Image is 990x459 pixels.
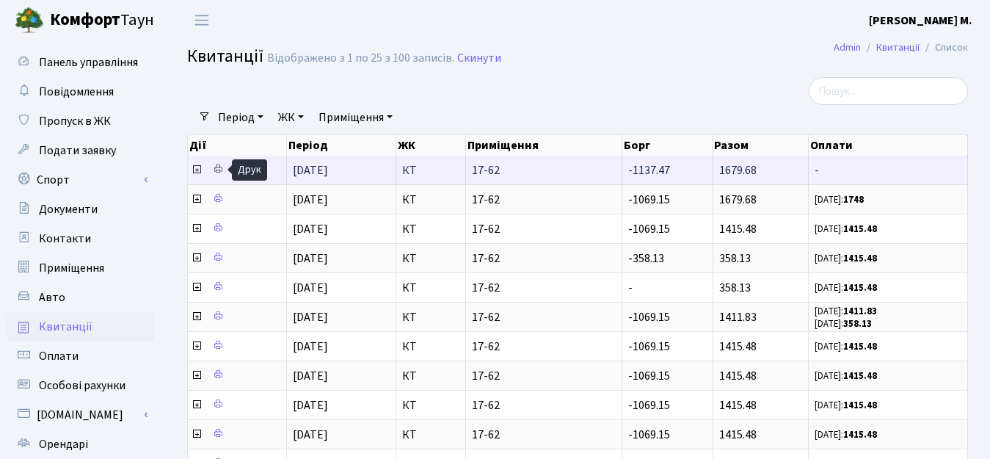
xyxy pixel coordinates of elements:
[293,221,328,237] span: [DATE]
[472,223,615,235] span: 17-62
[39,348,79,364] span: Оплати
[39,436,88,452] span: Орендарі
[7,77,154,106] a: Повідомлення
[719,368,757,384] span: 1415.48
[843,305,877,318] b: 1411.83
[457,51,501,65] a: Скинути
[719,397,757,413] span: 1415.48
[7,430,154,459] a: Орендарі
[834,40,861,55] a: Admin
[472,282,615,294] span: 17-62
[212,105,269,130] a: Період
[812,32,990,63] nav: breadcrumb
[472,341,615,353] span: 17-62
[472,253,615,264] span: 17-62
[815,317,872,330] small: [DATE]:
[843,252,877,265] b: 1415.48
[815,223,877,236] small: [DATE]:
[188,135,287,156] th: Дії
[287,135,396,156] th: Період
[719,162,757,178] span: 1679.68
[267,51,454,65] div: Відображено з 1 по 25 з 100 записів.
[293,250,328,267] span: [DATE]
[628,221,670,237] span: -1069.15
[39,201,98,217] span: Документи
[628,162,670,178] span: -1137.47
[402,165,460,176] span: КТ
[402,282,460,294] span: КТ
[843,428,877,441] b: 1415.48
[402,253,460,264] span: КТ
[7,48,154,77] a: Панель управління
[402,311,460,323] span: КТ
[843,369,877,383] b: 1415.48
[272,105,310,130] a: ЖК
[719,339,757,355] span: 1415.48
[39,142,116,159] span: Подати заявку
[39,54,138,71] span: Панель управління
[50,8,120,32] b: Комфорт
[628,427,670,443] span: -1069.15
[15,6,44,35] img: logo.png
[39,377,125,394] span: Особові рахунки
[293,162,328,178] span: [DATE]
[815,305,877,318] small: [DATE]:
[815,340,877,353] small: [DATE]:
[7,106,154,136] a: Пропуск в ЖК
[39,231,91,247] span: Контакти
[7,371,154,400] a: Особові рахунки
[293,368,328,384] span: [DATE]
[402,429,460,441] span: КТ
[920,40,968,56] li: Список
[293,309,328,325] span: [DATE]
[869,12,972,29] a: [PERSON_NAME] М.
[313,105,398,130] a: Приміщення
[719,309,757,325] span: 1411.83
[7,253,154,283] a: Приміщення
[843,281,877,294] b: 1415.48
[293,339,328,355] span: [DATE]
[713,135,809,156] th: Разом
[628,397,670,413] span: -1069.15
[183,8,220,32] button: Переключити навігацію
[815,399,877,412] small: [DATE]:
[293,397,328,413] span: [DATE]
[719,221,757,237] span: 1415.48
[293,280,328,296] span: [DATE]
[843,399,877,412] b: 1415.48
[293,427,328,443] span: [DATE]
[7,165,154,195] a: Спорт
[628,368,670,384] span: -1069.15
[7,136,154,165] a: Подати заявку
[876,40,920,55] a: Квитанції
[809,77,968,105] input: Пошук...
[628,250,664,267] span: -358.13
[402,223,460,235] span: КТ
[232,159,267,181] div: Друк
[7,341,154,371] a: Оплати
[39,289,65,306] span: Авто
[622,135,713,156] th: Борг
[466,135,622,156] th: Приміщення
[7,195,154,224] a: Документи
[402,400,460,411] span: КТ
[843,193,864,206] b: 1748
[628,339,670,355] span: -1069.15
[815,252,877,265] small: [DATE]:
[472,165,615,176] span: 17-62
[472,370,615,382] span: 17-62
[628,309,670,325] span: -1069.15
[402,370,460,382] span: КТ
[815,369,877,383] small: [DATE]:
[187,43,263,69] span: Квитанції
[815,165,961,176] span: -
[293,192,328,208] span: [DATE]
[7,400,154,430] a: [DOMAIN_NAME]
[402,194,460,206] span: КТ
[815,193,864,206] small: [DATE]:
[843,223,877,236] b: 1415.48
[50,8,154,33] span: Таун
[719,280,751,296] span: 358.13
[7,283,154,312] a: Авто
